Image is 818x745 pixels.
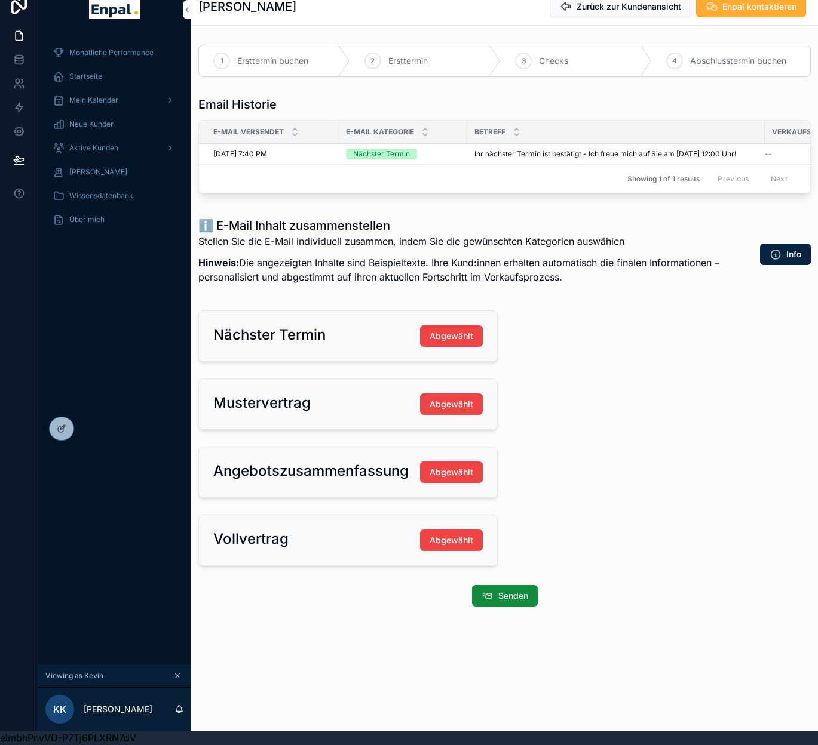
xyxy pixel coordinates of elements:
strong: Hinweis: [198,257,239,269]
span: Checks [539,55,568,67]
span: Abschlusstermin buchen [690,55,786,67]
span: Ihr nächster Termin ist bestätigt - Ich freue mich auf Sie am [DATE] 12:00 Uhr! [474,149,736,159]
button: Abgewählt [420,325,483,347]
span: 4 [672,56,677,66]
span: Über mich [69,215,105,224]
span: Enpal kontaktieren [722,1,796,13]
span: Abgewählt [430,466,473,478]
div: scrollable content [38,33,191,246]
span: Senden [498,590,528,602]
a: [PERSON_NAME] [45,161,184,183]
h2: Mustervertrag [213,393,311,412]
h2: Vollvertrag [213,529,289,549]
a: Aktive Kunden [45,137,184,159]
div: Nächster Termin [353,149,410,159]
span: Showing 1 of 1 results [627,174,700,184]
h2: Angebotszusammenfassung [213,461,409,481]
p: Die angezeigten Inhalte sind Beispieltexte. Ihre Kund:innen erhalten automatisch die finalen Info... [198,255,721,284]
span: Abgewählt [430,398,473,410]
h1: ℹ️ E-Mail Inhalt zusammenstellen [198,217,721,234]
span: Aktive Kunden [69,143,118,153]
span: KK [53,702,66,716]
a: Startseite [45,66,184,87]
a: Monatliche Performance [45,42,184,63]
span: Betreff [474,127,505,137]
span: [PERSON_NAME] [69,167,127,177]
span: Ersttermin [388,55,428,67]
span: [DATE] 7:40 PM [213,149,267,159]
span: E-Mail Kategorie [346,127,414,137]
p: Stellen Sie die E-Mail individuell zusammen, indem Sie die gewünschten Kategorien auswählen [198,234,721,248]
span: Mein Kalender [69,96,118,105]
span: 3 [522,56,526,66]
span: Monatliche Performance [69,48,154,57]
span: Zurück zur Kundenansicht [577,1,681,13]
span: Startseite [69,72,102,81]
span: 2 [370,56,375,66]
button: Abgewählt [420,393,483,415]
button: Abgewählt [420,529,483,551]
a: Mein Kalender [45,90,184,111]
span: Abgewählt [430,534,473,546]
a: Neue Kunden [45,113,184,135]
span: Neue Kunden [69,119,115,129]
span: Ersttermin buchen [237,55,308,67]
h1: Email Historie [198,96,277,113]
span: Abgewählt [430,330,473,342]
span: 1 [220,56,223,66]
span: Wissensdatenbank [69,191,133,201]
button: Abgewählt [420,461,483,483]
p: [PERSON_NAME] [84,703,152,715]
a: Wissensdatenbank [45,185,184,207]
a: Über mich [45,209,184,230]
span: Info [786,248,801,260]
h2: Nächster Termin [213,325,326,344]
span: -- [765,149,772,159]
span: Viewing as Kevin [45,671,103,681]
button: Senden [472,585,538,607]
span: E-Mail versendet [213,127,284,137]
button: Info [760,244,811,265]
